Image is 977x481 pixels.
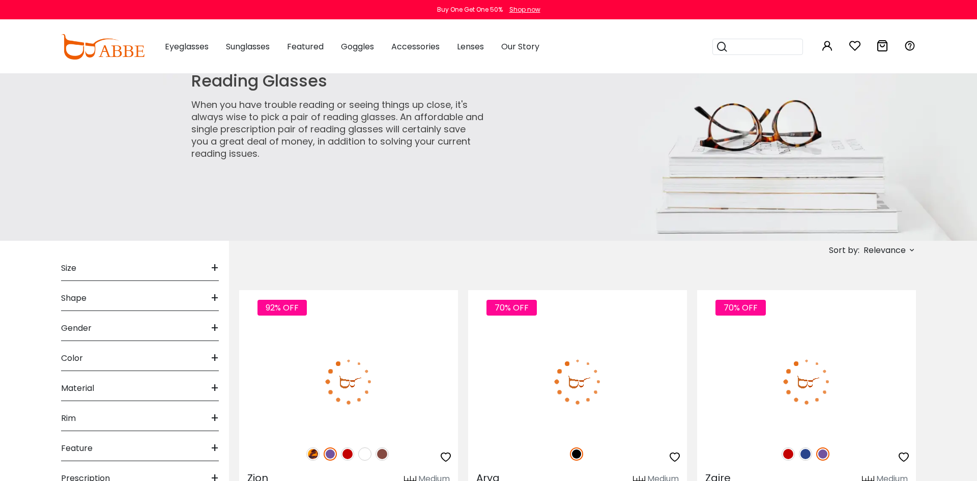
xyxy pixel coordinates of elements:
[257,300,307,316] span: 92% OFF
[437,5,503,14] div: Buy One Get One 50%
[226,41,270,52] span: Sunglasses
[191,99,484,160] p: When you have trouble reading or seeing things up close, it's always wise to pick a pair of readi...
[501,41,539,52] span: Our Story
[61,436,93,461] span: Feature
[165,41,209,52] span: Eyeglasses
[61,406,76,431] span: Rim
[468,327,687,436] img: Black Arya - TR ,Universal Bridge Fit
[504,5,540,14] a: Shop now
[376,447,389,461] img: Brown
[457,41,484,52] span: Lenses
[570,447,583,461] img: Black
[61,376,94,401] span: Material
[61,316,92,341] span: Gender
[211,376,219,401] span: +
[509,5,540,14] div: Shop now
[486,300,537,316] span: 70% OFF
[211,286,219,310] span: +
[61,346,83,371] span: Color
[61,34,145,60] img: abbeglasses.com
[61,286,87,310] span: Shape
[358,447,371,461] img: White
[163,71,977,241] img: reading glasses
[211,406,219,431] span: +
[829,244,859,256] span: Sort by:
[211,346,219,371] span: +
[799,447,812,461] img: Blue
[239,327,458,436] img: Purple Zion - Acetate ,Universal Bridge Fit
[324,447,337,461] img: Purple
[211,256,219,280] span: +
[211,436,219,461] span: +
[211,316,219,341] span: +
[697,327,916,436] img: Purple Zaire - TR ,Universal Bridge Fit
[341,447,354,461] img: Red
[341,41,374,52] span: Goggles
[287,41,324,52] span: Featured
[816,447,829,461] img: Purple
[782,447,795,461] img: Red
[864,241,906,260] span: Relevance
[191,71,484,91] h1: Reading Glasses
[61,256,76,280] span: Size
[391,41,440,52] span: Accessories
[306,447,320,461] img: Leopard
[715,300,766,316] span: 70% OFF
